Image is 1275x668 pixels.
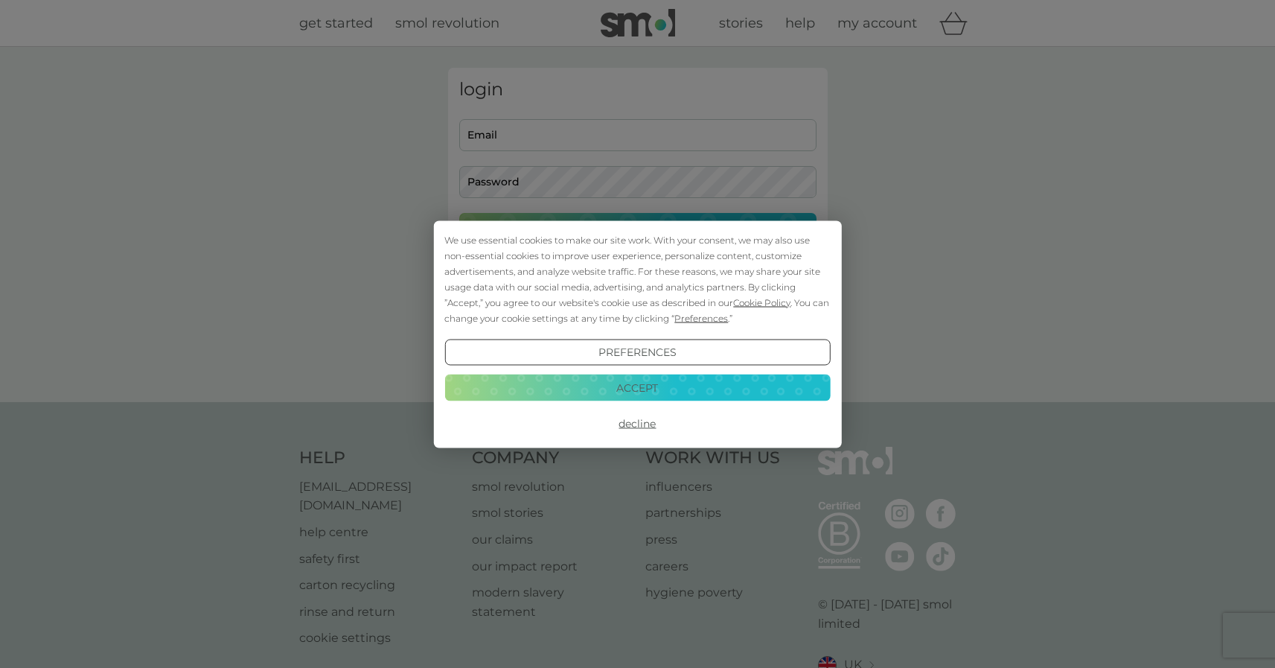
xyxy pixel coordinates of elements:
button: Preferences [444,339,830,366]
button: Accept [444,375,830,401]
button: Decline [444,410,830,437]
div: We use essential cookies to make our site work. With your consent, we may also use non-essential ... [444,232,830,325]
div: Cookie Consent Prompt [433,220,841,448]
span: Cookie Policy [733,296,790,308]
span: Preferences [674,312,728,323]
